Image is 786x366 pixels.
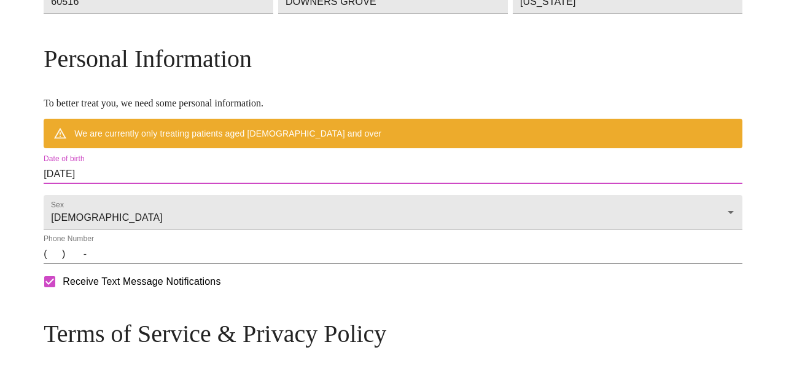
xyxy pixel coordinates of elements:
h3: Personal Information [44,44,742,73]
label: Phone Number [44,236,94,243]
p: To better treat you, we need some personal information. [44,98,742,109]
label: Date of birth [44,156,85,163]
div: We are currently only treating patients aged [DEMOGRAPHIC_DATA] and over [74,122,381,145]
div: [DEMOGRAPHIC_DATA] [44,195,742,229]
span: Receive Text Message Notifications [63,274,220,289]
h3: Terms of Service & Privacy Policy [44,319,742,348]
